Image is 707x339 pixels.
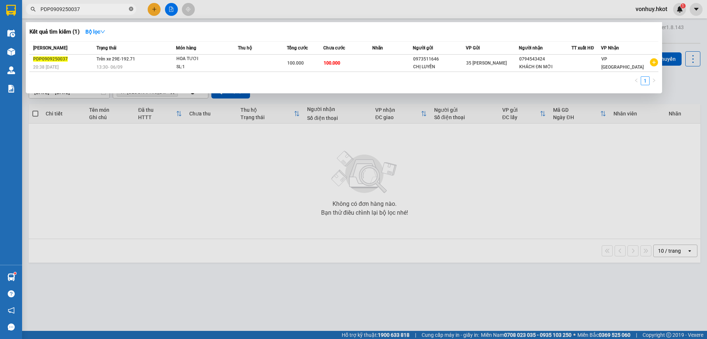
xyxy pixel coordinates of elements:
h3: Kết quả tìm kiếm ( 1 ) [29,28,80,36]
img: logo [4,25,19,61]
span: VPDN1209250107 [85,45,138,53]
span: 13:30 - 06/09 [96,65,123,70]
img: warehouse-icon [7,48,15,56]
strong: Bộ lọc [85,29,105,35]
span: Món hàng [176,45,196,51]
span: notification [8,307,15,314]
button: Bộ lọcdown [80,26,111,38]
a: 1 [641,77,649,85]
span: SAPA, LÀO CAI ↔ [GEOGRAPHIC_DATA] [23,31,81,55]
img: warehouse-icon [7,273,15,281]
span: Người gửi [413,45,433,51]
div: CHỊ LUYẾN [413,63,465,71]
span: Thu hộ [238,45,252,51]
div: 0794543424 [519,55,571,63]
div: HOA TƯƠI [176,55,232,63]
div: 0973511646 [413,55,465,63]
span: plus-circle [650,58,658,66]
span: VP Nhận [601,45,619,51]
span: PDP0909250037 [33,56,68,62]
img: solution-icon [7,85,15,93]
span: Tổng cước [287,45,308,51]
span: search [31,7,36,12]
li: Next Page [650,76,658,85]
div: SL: 1 [176,63,232,71]
span: left [634,78,639,83]
span: message [8,324,15,331]
span: Chưa cước [323,45,345,51]
span: [PERSON_NAME] [33,45,67,51]
span: ↔ [GEOGRAPHIC_DATA] [25,43,81,55]
span: 20:38 [DATE] [33,65,59,70]
span: Trạng thái [96,45,116,51]
span: Nhãn [372,45,383,51]
span: close-circle [129,7,133,11]
span: down [100,29,105,34]
span: VP Gửi [466,45,480,51]
button: right [650,76,658,85]
img: logo-vxr [6,5,16,16]
span: 100.000 [287,60,304,66]
strong: CHUYỂN PHÁT NHANH HK BUSLINES [27,6,77,30]
input: Tìm tên, số ĐT hoặc mã đơn [41,5,127,13]
span: 100.000 [324,60,340,66]
li: 1 [641,76,650,85]
span: VP [GEOGRAPHIC_DATA] [601,56,644,70]
span: 35 [PERSON_NAME] [466,60,507,66]
button: left [632,76,641,85]
sup: 1 [14,272,16,274]
li: Previous Page [632,76,641,85]
span: Trên xe 29E-192.71 [96,56,135,62]
span: question-circle [8,290,15,297]
img: warehouse-icon [7,66,15,74]
span: TT xuất HĐ [571,45,594,51]
span: right [652,78,656,83]
span: ↔ [GEOGRAPHIC_DATA] [23,37,81,55]
img: warehouse-icon [7,30,15,37]
div: KHÁCH ĐN MỚI [519,63,571,71]
span: close-circle [129,6,133,13]
span: Người nhận [519,45,543,51]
